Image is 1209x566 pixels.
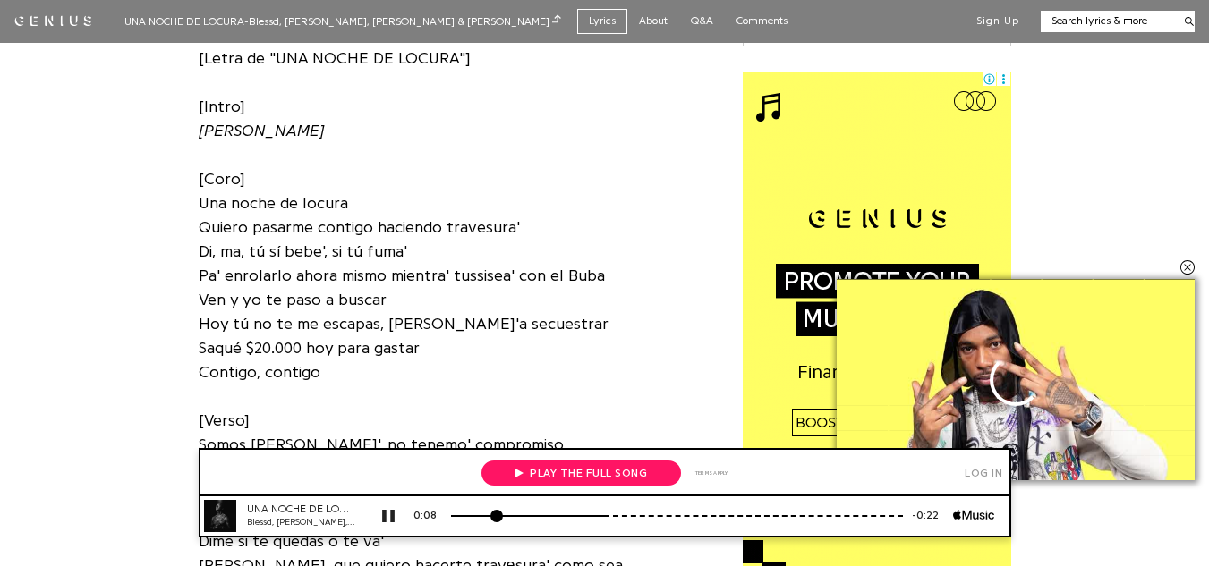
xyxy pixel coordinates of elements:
[976,14,1019,29] button: Sign Up
[719,60,769,75] div: -0:22
[297,2,497,48] a: Play the full song
[773,14,825,35] div: Log in
[199,122,325,139] i: [PERSON_NAME]
[63,68,170,81] div: Blessd, [PERSON_NAME], [PERSON_NAME] & [PERSON_NAME]
[725,9,799,33] a: Comments
[331,20,463,30] span: Play the full song
[627,9,679,33] a: About
[124,13,561,30] div: UNA NOCHE DE LOCURA - Blessd, [PERSON_NAME], [PERSON_NAME] & [PERSON_NAME]
[20,52,52,84] img: 72x72bb.jpg
[577,9,627,33] a: Lyrics
[679,9,725,33] a: Q&A
[1041,13,1174,29] input: Search lyrics & more
[63,54,170,69] div: UNA NOCHE DE LOCURA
